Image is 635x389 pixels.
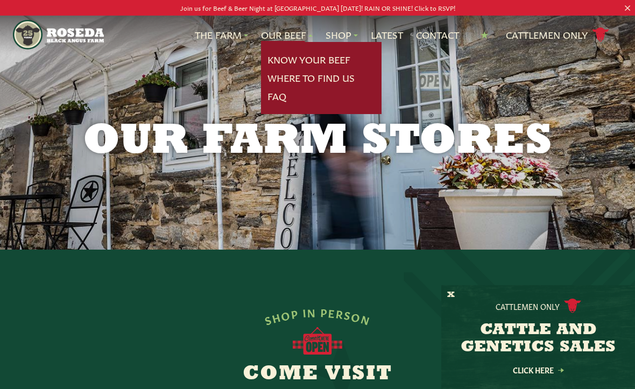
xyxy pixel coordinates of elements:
[13,16,623,54] nav: Main Navigation
[280,308,292,321] span: O
[270,310,282,324] span: H
[267,71,355,85] a: Where To Find Us
[359,312,372,326] span: N
[326,28,358,42] a: Shop
[564,299,581,313] img: cattle-icon.svg
[111,364,524,385] h2: Come Visit
[42,121,593,164] h1: Our Farm Stores
[267,89,286,103] a: FAQ
[32,2,603,13] p: Join us for Beef & Beer Night at [GEOGRAPHIC_DATA] [DATE]! RAIN OR SHINE! Click to RSVP!
[350,309,363,323] span: O
[496,301,560,312] p: Cattlemen Only
[307,306,316,318] span: N
[447,289,455,301] button: X
[328,306,336,319] span: E
[455,322,622,356] h3: CATTLE AND GENETICS SALES
[343,308,352,321] span: S
[263,306,372,327] div: SHOP IN PERSON
[195,28,248,42] a: The Farm
[335,307,345,320] span: R
[506,25,609,44] a: Cattlemen Only
[490,366,587,373] a: Click Here
[267,53,350,67] a: Know Your Beef
[371,28,403,42] a: Latest
[261,28,313,42] a: Our Beef
[320,306,328,318] span: P
[263,313,273,326] span: S
[416,28,459,42] a: Contact
[302,306,307,319] span: I
[290,307,299,320] span: P
[13,20,104,49] img: https://roseda.com/wp-content/uploads/2021/05/roseda-25-header.png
